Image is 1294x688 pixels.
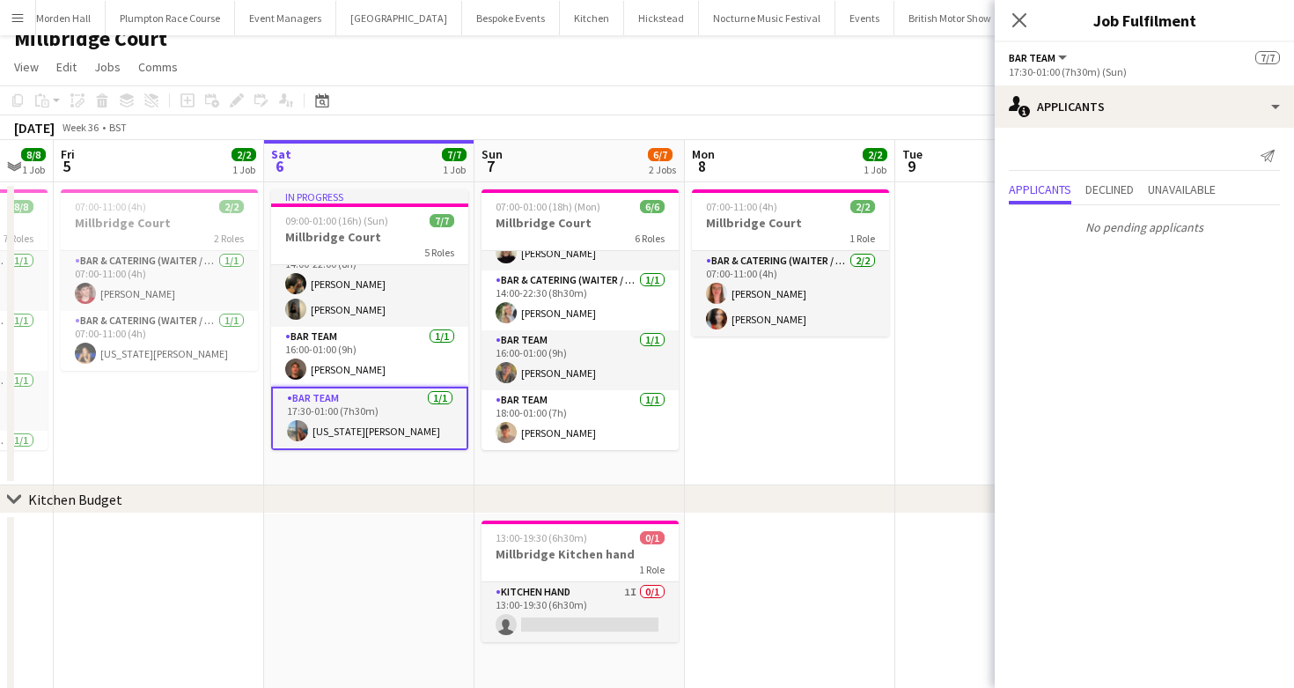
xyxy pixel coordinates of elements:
[49,55,84,78] a: Edit
[462,1,560,35] button: Bespoke Events
[835,1,894,35] button: Events
[699,1,835,35] button: Nocturne Music Festival
[692,189,889,337] app-job-card: 07:00-11:00 (4h)2/2Millbridge Court1 RoleBar & Catering (Waiter / waitress)2/207:00-11:00 (4h)[PE...
[1009,51,1055,64] span: Bar Team
[87,55,128,78] a: Jobs
[28,491,122,508] div: Kitchen Budget
[649,163,676,176] div: 2 Jobs
[1009,65,1280,78] div: 17:30-01:00 (7h30m) (Sun)
[640,531,665,544] span: 0/1
[863,148,887,161] span: 2/2
[94,59,121,75] span: Jobs
[1009,51,1070,64] button: Bar Team
[1085,183,1134,196] span: Declined
[496,531,587,544] span: 13:00-19:30 (6h30m)
[4,232,33,245] span: 7 Roles
[138,59,178,75] span: Comms
[482,330,679,390] app-card-role: Bar Team1/116:00-01:00 (9h)[PERSON_NAME]
[560,1,624,35] button: Kitchen
[14,119,55,137] div: [DATE]
[864,163,886,176] div: 1 Job
[902,146,923,162] span: Tue
[336,1,462,35] button: [GEOGRAPHIC_DATA]
[285,214,388,227] span: 09:00-01:00 (16h) (Sun)
[635,232,665,245] span: 6 Roles
[430,214,454,227] span: 7/7
[9,200,33,213] span: 8/8
[75,200,146,213] span: 07:00-11:00 (4h)
[268,156,291,176] span: 6
[14,26,167,52] h1: Millbridge Court
[849,232,875,245] span: 1 Role
[995,85,1294,128] div: Applicants
[640,200,665,213] span: 6/6
[648,148,673,161] span: 6/7
[482,270,679,330] app-card-role: Bar & Catering (Waiter / waitress)1/114:00-22:30 (8h30m)[PERSON_NAME]
[482,521,679,642] app-job-card: 13:00-19:30 (6h30m)0/1Millbridge Kitchen hand1 RoleKitchen Hand1I0/113:00-19:30 (6h30m)
[692,251,889,337] app-card-role: Bar & Catering (Waiter / waitress)2/207:00-11:00 (4h)[PERSON_NAME][PERSON_NAME]
[58,156,75,176] span: 5
[482,546,679,562] h3: Millbridge Kitchen hand
[22,1,106,35] button: Morden Hall
[639,563,665,576] span: 1 Role
[1148,183,1216,196] span: Unavailable
[482,215,679,231] h3: Millbridge Court
[219,200,244,213] span: 2/2
[58,121,102,134] span: Week 36
[271,189,468,203] div: In progress
[106,1,235,35] button: Plumpton Race Course
[894,1,1006,35] button: British Motor Show
[706,200,777,213] span: 07:00-11:00 (4h)
[424,246,454,259] span: 5 Roles
[109,121,127,134] div: BST
[61,251,258,311] app-card-role: Bar & Catering (Waiter / waitress)1/107:00-11:00 (4h)[PERSON_NAME]
[14,59,39,75] span: View
[61,311,258,371] app-card-role: Bar & Catering (Waiter / waitress)1/107:00-11:00 (4h)[US_STATE][PERSON_NAME]
[692,215,889,231] h3: Millbridge Court
[482,189,679,450] app-job-card: 07:00-01:00 (18h) (Mon)6/6Millbridge Court6 Roles[PERSON_NAME]Bar & Catering (Waiter / waitress)1...
[482,582,679,642] app-card-role: Kitchen Hand1I0/113:00-19:30 (6h30m)
[21,148,46,161] span: 8/8
[1255,51,1280,64] span: 7/7
[131,55,185,78] a: Comms
[7,55,46,78] a: View
[232,163,255,176] div: 1 Job
[995,9,1294,32] h3: Job Fulfilment
[995,212,1294,242] p: No pending applicants
[1009,183,1071,196] span: Applicants
[900,156,923,176] span: 9
[271,189,468,450] app-job-card: In progress09:00-01:00 (16h) (Sun)7/7Millbridge Court5 Roles[PERSON_NAME][PERSON_NAME]Bar & Cater...
[482,146,503,162] span: Sun
[850,200,875,213] span: 2/2
[61,146,75,162] span: Fri
[61,215,258,231] h3: Millbridge Court
[271,229,468,245] h3: Millbridge Court
[232,148,256,161] span: 2/2
[443,163,466,176] div: 1 Job
[496,200,600,213] span: 07:00-01:00 (18h) (Mon)
[214,232,244,245] span: 2 Roles
[689,156,715,176] span: 8
[271,146,291,162] span: Sat
[482,390,679,450] app-card-role: Bar Team1/118:00-01:00 (7h)[PERSON_NAME]
[56,59,77,75] span: Edit
[479,156,503,176] span: 7
[271,327,468,387] app-card-role: Bar Team1/116:00-01:00 (9h)[PERSON_NAME]
[271,387,468,450] app-card-role: Bar Team1/117:30-01:00 (7h30m)[US_STATE][PERSON_NAME]
[235,1,336,35] button: Event Managers
[692,146,715,162] span: Mon
[624,1,699,35] button: Hickstead
[61,189,258,371] app-job-card: 07:00-11:00 (4h)2/2Millbridge Court2 RolesBar & Catering (Waiter / waitress)1/107:00-11:00 (4h)[P...
[442,148,467,161] span: 7/7
[22,163,45,176] div: 1 Job
[271,241,468,327] app-card-role: Bar & Catering (Waiter / waitress)2/214:00-22:00 (8h)[PERSON_NAME][PERSON_NAME]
